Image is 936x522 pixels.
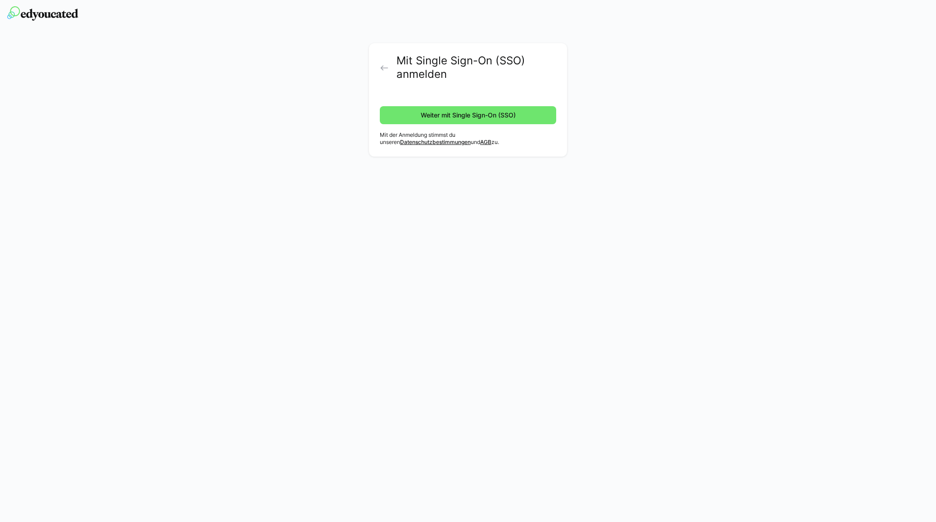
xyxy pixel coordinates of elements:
[396,54,556,81] h2: Mit Single Sign-On (SSO) anmelden
[7,6,78,21] img: edyoucated
[380,106,556,124] button: Weiter mit Single Sign-On (SSO)
[380,131,556,146] p: Mit der Anmeldung stimmst du unseren und zu.
[400,139,471,145] a: Datenschutzbestimmungen
[419,111,517,120] span: Weiter mit Single Sign-On (SSO)
[480,139,491,145] a: AGB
